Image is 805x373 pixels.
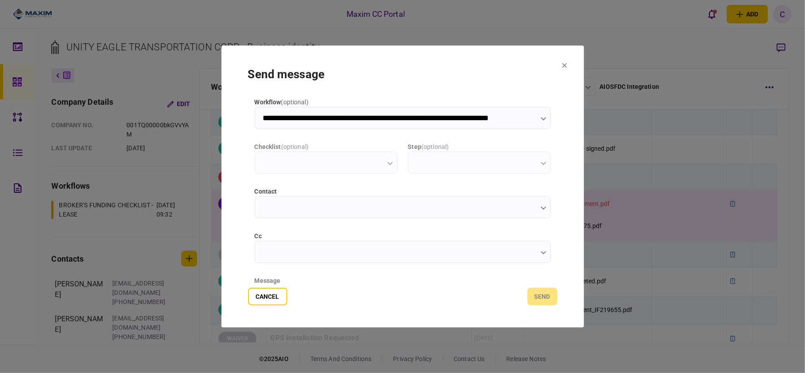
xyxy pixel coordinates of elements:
[255,196,551,218] input: contact
[255,142,397,152] label: checklist
[255,187,551,196] label: contact
[408,142,551,152] label: step
[255,98,551,107] label: workflow
[255,232,551,241] label: cc
[281,143,309,150] span: ( optional )
[248,288,287,305] button: Cancel
[248,68,557,81] h1: send message
[421,143,449,150] span: ( optional )
[255,107,551,129] input: workflow
[281,99,309,106] span: ( optional )
[255,276,551,285] div: message
[255,241,551,263] input: cc
[255,152,397,174] input: checklist
[408,152,551,174] input: step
